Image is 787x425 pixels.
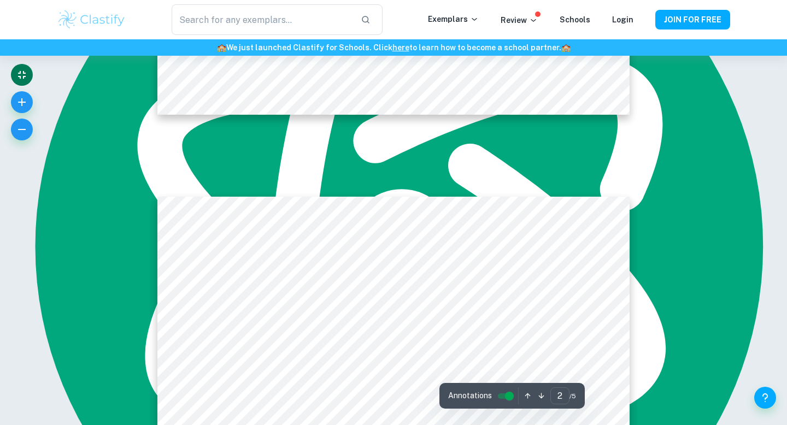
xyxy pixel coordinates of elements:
img: Clastify logo [57,9,126,31]
span: 🏫 [217,43,226,52]
button: Help and Feedback [754,387,776,409]
button: JOIN FOR FREE [655,10,730,29]
a: Schools [560,15,590,24]
p: Exemplars [428,13,479,25]
span: Annotations [448,390,492,402]
a: here [392,43,409,52]
span: 🏫 [561,43,571,52]
p: Review [501,14,538,26]
input: Search for any exemplars... [172,4,352,35]
button: Exit fullscreen [11,64,33,86]
a: Login [612,15,633,24]
span: / 5 [569,391,576,401]
h6: We just launched Clastify for Schools. Click to learn how to become a school partner. [2,42,785,54]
